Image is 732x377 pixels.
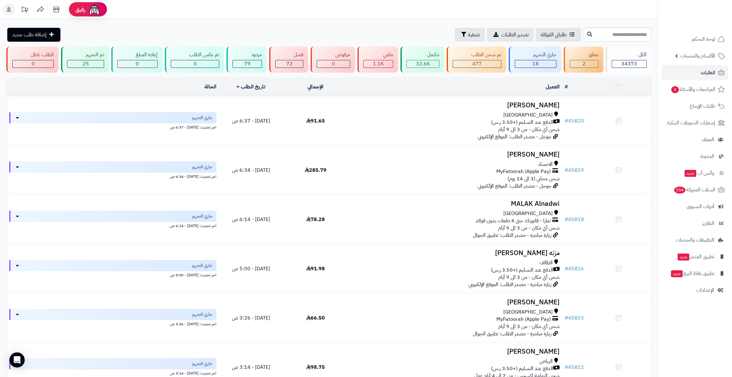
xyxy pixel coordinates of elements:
span: # [565,363,568,371]
a: السلات المتروكة154 [662,182,728,197]
span: # [565,216,568,223]
a: العملاء [662,132,728,147]
span: [DATE] - 5:00 ص [232,265,270,272]
div: فشل [275,51,303,58]
div: اخر تحديث: [DATE] - 5:00 ص [9,271,216,278]
a: تطبيق المتجرجديد [662,249,728,264]
h3: [PERSON_NAME] [350,151,560,158]
span: [DATE] - 3:14 ص [232,363,270,371]
span: جاري التجهيز [192,213,213,219]
span: زيارة مباشرة - مصدر الطلب: تطبيق الجوال [473,330,551,338]
a: الإجمالي [307,83,323,91]
a: معلق 2 [562,46,604,73]
a: #45820 [565,117,584,125]
span: الرياض [539,358,553,365]
span: 79 [244,60,251,68]
span: الدفع عند التسليم (+3.50 ر.س) [491,266,553,274]
span: تصدير الطلبات [501,31,529,39]
img: ai-face.png [88,3,101,16]
div: الطلب باطل [12,51,54,58]
span: جوجل - مصدر الطلب: الموقع الإلكتروني [478,133,551,141]
a: تطبيق نقاط البيعجديد [662,266,728,281]
div: 25 [67,60,103,68]
span: شحن أي مكان - من 3 الى 9 أيام [498,224,560,232]
span: 91.65 [306,117,325,125]
span: جوجل - مصدر الطلب: الموقع الإلكتروني [478,182,551,190]
span: أدوات التسويق [687,202,714,211]
span: # [565,166,568,174]
div: 2 [570,60,598,68]
div: 32570 [407,60,439,68]
div: معلق [570,51,598,58]
a: إعادة المبلغ 0 [110,46,164,73]
a: #45818 [565,216,584,223]
h3: [PERSON_NAME] [350,299,560,306]
a: وآتس آبجديد [662,165,728,181]
span: 4 [671,86,679,93]
span: جديد [678,254,689,260]
a: المراجعات والأسئلة4 [662,82,728,97]
div: تم التجهيز [67,51,104,58]
div: اخر تحديث: [DATE] - 3:26 ص [9,320,216,327]
a: إشعارات التحويلات البنكية [662,115,728,130]
span: # [565,117,568,125]
span: جاري التجهيز [192,115,213,121]
a: التطبيقات والخدمات [662,232,728,248]
span: 1.1K [373,60,384,68]
a: أدوات التسويق [662,199,728,214]
span: المراجعات والأسئلة [671,85,715,94]
span: تمارا - فاتورتك حتى 4 دفعات بدون فوائد [475,217,551,224]
a: ملغي 1.1K [356,46,399,73]
a: الإعدادات [662,283,728,298]
a: # [565,83,568,91]
span: إشعارات التحويلات البنكية [667,118,715,127]
span: 477 [472,60,482,68]
span: طلبات الإرجاع [690,102,715,111]
span: 72 [286,60,293,68]
span: الأقسام والمنتجات [680,51,715,60]
span: وآتس آب [684,169,714,177]
a: مردود 79 [225,46,268,73]
div: اخر تحديث: [DATE] - 3:14 ص [9,369,216,376]
span: طلباتي المُوكلة [541,31,567,39]
span: الاحساء [538,161,553,168]
span: تطبيق المتجر [677,252,714,261]
a: تم التجهيز 25 [60,46,110,73]
span: العملاء [702,135,714,144]
div: مكتمل [406,51,439,58]
span: الدفع عند التسليم (+3.50 ر.س) [491,119,553,126]
div: جاري التجهيز [515,51,556,58]
h3: [PERSON_NAME] [350,102,560,109]
a: العميل [546,83,560,91]
span: جاري التجهيز [192,311,213,318]
div: مردود [233,51,262,58]
span: 66.50 [306,314,325,322]
a: تم شحن الطلب 477 [445,46,507,73]
span: 34373 [621,60,637,68]
span: 154 [674,187,685,194]
span: [GEOGRAPHIC_DATA] [503,111,553,119]
h3: مزنه [PERSON_NAME] [350,249,560,257]
span: جديد [671,270,683,277]
span: 18 [532,60,539,68]
a: طلباتي المُوكلة [536,28,581,42]
span: 98.75 [306,363,325,371]
span: # [565,265,568,272]
span: التقارير [702,219,714,228]
a: #45815 [565,314,584,322]
div: 79 [233,60,261,68]
span: الدفع عند التسليم (+3.50 ر.س) [491,365,553,372]
div: ملغي [363,51,393,58]
span: إضافة طلب جديد [12,31,47,39]
div: 1130 [364,60,393,68]
h3: [PERSON_NAME] [350,348,560,355]
span: 25 [83,60,89,68]
span: زيارة مباشرة - مصدر الطلب: الموقع الإلكتروني [468,281,551,288]
span: [DATE] - 6:37 ص [232,117,270,125]
span: [DATE] - 6:14 ص [232,216,270,223]
a: جاري التجهيز 18 [507,46,562,73]
a: طلبات الإرجاع [662,99,728,114]
a: مرفوض 0 [309,46,356,73]
span: شحن أي مكان - من 3 الى 9 أيام [498,126,560,133]
div: إعادة المبلغ [117,51,158,58]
